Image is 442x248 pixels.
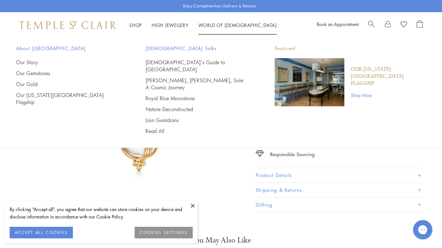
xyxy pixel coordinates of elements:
[16,70,120,77] a: Our Gemstones
[417,20,423,30] a: Open Shopping Bag
[317,21,358,27] a: Book an Appointment
[16,44,120,52] span: About [GEOGRAPHIC_DATA]
[146,128,249,135] a: Read All
[256,183,423,197] button: Shipping & Returns
[16,92,120,106] a: Our [US_STATE][GEOGRAPHIC_DATA] Flagship
[129,21,277,29] nav: Main navigation
[10,227,73,238] button: ACCEPT ALL COOKIES
[256,168,423,183] button: Product Details
[275,44,426,52] p: Featured
[146,95,249,102] a: Royal Blue Moonstone
[146,117,249,124] a: Lion Guardians
[16,81,120,88] a: Our Gold
[198,22,277,28] a: World of [DEMOGRAPHIC_DATA]World of [DEMOGRAPHIC_DATA]
[10,206,193,220] div: By clicking “Accept all”, you agree that our website can store cookies on your device and disclos...
[351,92,426,99] a: Shop Now
[410,218,436,242] iframe: Gorgias live chat messenger
[183,3,256,9] p: Enjoy Complimentary Delivery & Returns
[129,22,142,28] a: ShopShop
[256,198,423,212] button: Gifting
[146,77,249,91] a: [PERSON_NAME], [PERSON_NAME], Sole: A Cosmic Journey
[401,20,407,30] a: View Wishlist
[146,44,249,52] span: [DEMOGRAPHIC_DATA] Talks
[146,106,249,113] a: Nature Deconstructed
[16,59,120,66] a: Our Story
[135,227,193,238] button: COOKIES SETTINGS
[19,21,116,29] img: Temple St. Clair
[152,22,189,28] a: High JewelleryHigh Jewellery
[368,20,375,30] a: Search
[26,235,416,245] h3: You May Also Like
[351,66,426,87] a: Our [US_STATE][GEOGRAPHIC_DATA] Flagship
[256,150,264,157] img: icon_sourcing.svg
[146,59,249,73] a: [DEMOGRAPHIC_DATA]'s Guide to [GEOGRAPHIC_DATA]
[270,150,315,158] div: Responsible Sourcing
